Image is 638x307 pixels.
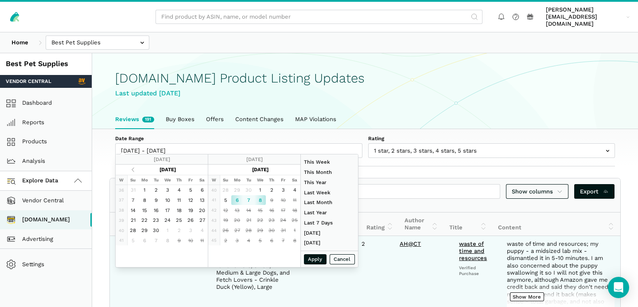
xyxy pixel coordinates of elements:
[208,195,220,205] td: 41
[254,236,266,246] td: 5
[220,236,231,246] td: 2
[506,184,569,199] a: Show columns
[173,175,185,185] th: Th
[160,110,200,129] a: Buy Boxes
[492,213,620,236] th: Content: activate to sort column ascending
[6,59,86,69] div: Best Pet Supplies
[6,35,34,50] a: Home
[368,143,615,158] input: 1 star, 2 stars, 3 stars, 4 stars, 5 stars
[185,195,196,205] td: 12
[185,225,196,236] td: 3
[208,225,220,236] td: 44
[289,185,300,195] td: 4
[185,205,196,215] td: 19
[156,10,482,24] input: Find product by ASIN, name, or model number
[162,225,173,236] td: 1
[127,175,139,185] th: Su
[230,110,289,129] a: Content Changes
[459,265,495,276] span: Verified Purchase
[162,185,173,195] td: 3
[243,225,254,236] td: 28
[231,236,243,246] td: 3
[512,187,563,196] span: Show columns
[231,205,243,215] td: 13
[173,195,185,205] td: 11
[243,185,254,195] td: 30
[301,177,358,188] li: This Year
[185,185,196,195] td: 5
[546,6,623,28] span: [PERSON_NAME][EMAIL_ADDRESS][DOMAIN_NAME]
[139,185,150,195] td: 1
[116,205,127,215] td: 38
[443,213,492,236] th: Title: activate to sort column ascending
[162,215,173,225] td: 24
[231,215,243,225] td: 20
[277,185,289,195] td: 3
[139,175,150,185] th: Mo
[254,185,266,195] td: 1
[277,175,289,185] th: Fr
[266,225,277,236] td: 30
[301,187,358,197] li: Last Week
[115,88,615,98] div: Last updated [DATE]
[196,175,208,185] th: Sa
[368,135,615,142] label: Rating
[150,236,162,246] td: 7
[196,205,208,215] td: 20
[254,215,266,225] td: 22
[254,175,266,185] th: We
[116,215,127,225] td: 39
[139,205,150,215] td: 15
[162,175,173,185] th: We
[543,5,633,29] a: [PERSON_NAME][EMAIL_ADDRESS][DOMAIN_NAME]
[289,175,300,185] th: Sa
[110,213,156,236] th: Date: activate to sort column ascending
[301,197,358,208] li: Last Month
[231,225,243,236] td: 27
[185,175,196,185] th: Fr
[243,195,254,205] td: 7
[231,175,243,185] th: Mo
[109,110,160,129] a: Reviews191
[399,213,443,236] th: Author Name: activate to sort column ascending
[243,215,254,225] td: 21
[173,215,185,225] td: 25
[330,254,355,264] button: Cancel
[150,185,162,195] td: 2
[116,225,127,236] td: 40
[254,195,266,205] td: 8
[208,236,220,246] td: 45
[243,236,254,246] td: 4
[301,208,358,218] li: Last Year
[127,185,139,195] td: 31
[162,195,173,205] td: 10
[277,215,289,225] td: 24
[301,218,358,228] li: Last 7 Days
[510,292,544,301] button: Show More
[139,215,150,225] td: 22
[220,185,231,195] td: 28
[173,225,185,236] td: 2
[173,236,185,246] td: 9
[196,236,208,246] td: 11
[220,225,231,236] td: 26
[162,205,173,215] td: 17
[608,277,629,298] div: Open Intercom Messenger
[208,175,220,185] th: W
[289,225,300,236] td: 1
[289,195,300,205] td: 11
[139,165,196,175] th: [DATE]
[116,185,127,195] td: 36
[361,213,399,236] th: Rating: activate to sort column ascending
[139,236,150,246] td: 6
[173,205,185,215] td: 18
[139,225,150,236] td: 29
[220,175,231,185] th: Su
[127,205,139,215] td: 14
[243,175,254,185] th: Tu
[277,236,289,246] td: 7
[208,205,220,215] td: 42
[208,185,220,195] td: 40
[580,187,609,196] span: Export
[459,240,487,262] a: waste of time and resources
